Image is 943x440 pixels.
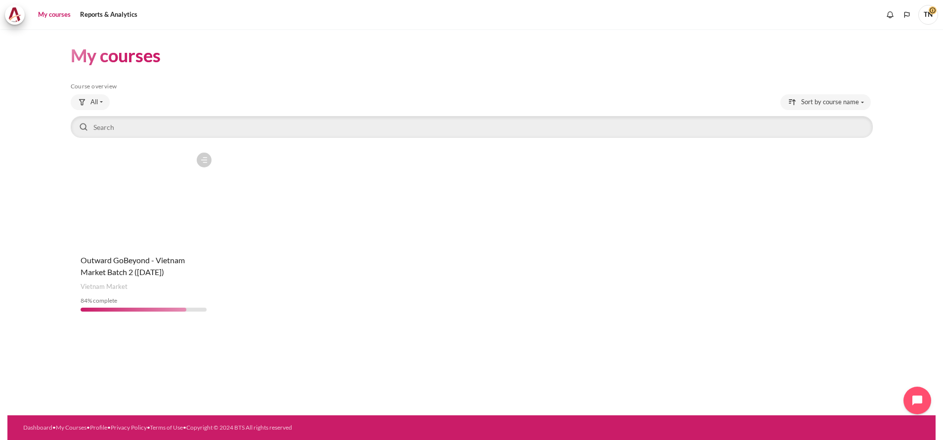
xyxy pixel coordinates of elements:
[150,424,183,431] a: Terms of Use
[186,424,292,431] a: Copyright © 2024 BTS All rights reserved
[35,5,74,25] a: My courses
[111,424,147,431] a: Privacy Policy
[7,29,936,336] section: Content
[81,297,87,304] span: 84
[77,5,141,25] a: Reports & Analytics
[56,424,86,431] a: My Courses
[8,7,22,22] img: Architeck
[780,94,871,110] button: Sorting drop-down menu
[23,423,526,432] div: • • • • •
[23,424,52,431] a: Dashboard
[71,82,873,90] h5: Course overview
[918,5,938,25] a: User menu
[71,44,161,67] h1: My courses
[81,255,185,277] a: Outward GoBeyond - Vietnam Market Batch 2 ([DATE])
[801,97,859,107] span: Sort by course name
[90,97,98,107] span: All
[81,282,128,292] span: Vietnam Market
[71,94,873,140] div: Course overview controls
[918,5,938,25] span: TN
[81,296,207,305] div: % complete
[90,424,107,431] a: Profile
[71,116,873,138] input: Search
[883,7,898,22] div: Show notification window with no new notifications
[71,94,110,110] button: Grouping drop-down menu
[5,5,30,25] a: Architeck Architeck
[900,7,914,22] button: Languages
